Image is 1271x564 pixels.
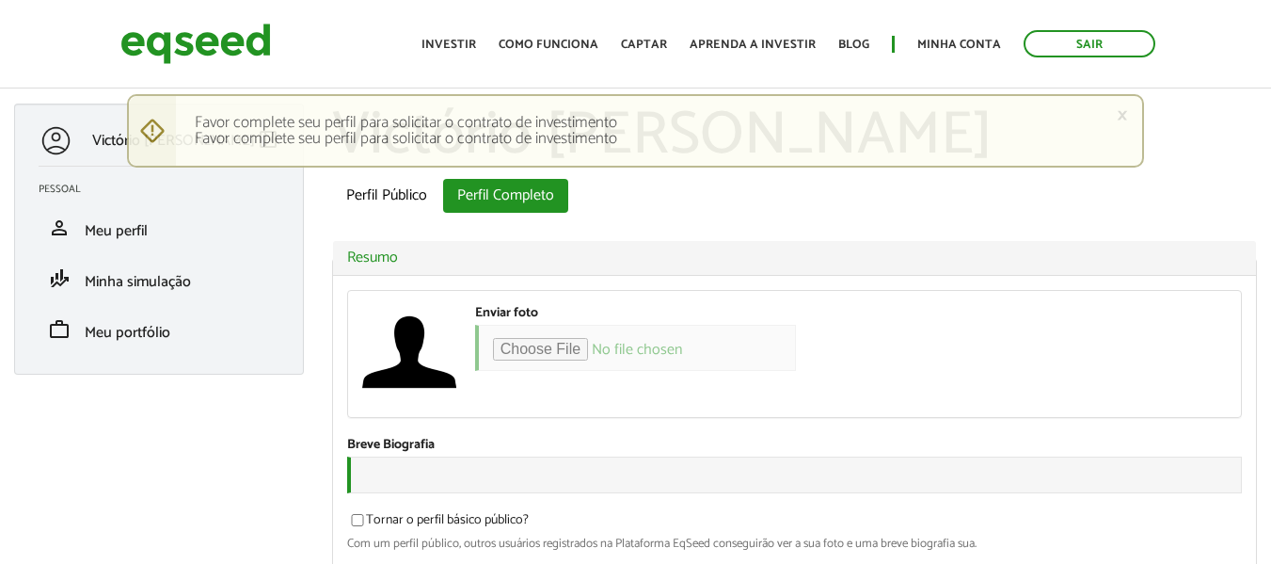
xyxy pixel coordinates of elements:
a: Blog [838,39,869,51]
a: workMeu portfólio [39,318,279,341]
label: Breve Biografia [347,439,435,452]
a: Como funciona [499,39,598,51]
a: Perfil Completo [443,179,568,213]
a: Sair [1024,30,1155,57]
a: Resumo [347,250,1242,266]
span: Minha simulação [85,269,191,295]
span: work [48,318,71,341]
a: Perfil Público [332,179,441,213]
li: Favor complete seu perfil para solicitar o contrato de investimento [195,131,1104,147]
span: finance_mode [48,267,71,290]
a: personMeu perfil [39,217,279,239]
input: Tornar o perfil básico público? [341,514,374,526]
label: Tornar o perfil básico público? [347,514,529,533]
li: Favor complete seu perfil para solicitar o contrato de investimento [195,115,1104,131]
a: Investir [421,39,476,51]
div: Com um perfil público, outros usuários registrados na Plataforma EqSeed conseguirão ver a sua fot... [347,538,1242,550]
a: Minha conta [917,39,1001,51]
span: Meu perfil [85,218,148,244]
li: Meu portfólio [24,304,294,355]
h2: Pessoal [39,184,294,195]
a: Captar [621,39,667,51]
a: Ver perfil do usuário. [362,305,456,399]
label: Enviar foto [475,307,538,320]
li: Minha simulação [24,253,294,304]
span: Meu portfólio [85,320,170,346]
p: Victório [PERSON_NAME] [92,132,255,150]
img: Foto de Victório Rafael da Silva Cacchi [362,305,456,399]
a: finance_modeMinha simulação [39,267,279,290]
img: EqSeed [120,19,271,69]
a: × [1117,105,1128,125]
li: Meu perfil [24,202,294,253]
a: Aprenda a investir [690,39,816,51]
span: person [48,217,71,239]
